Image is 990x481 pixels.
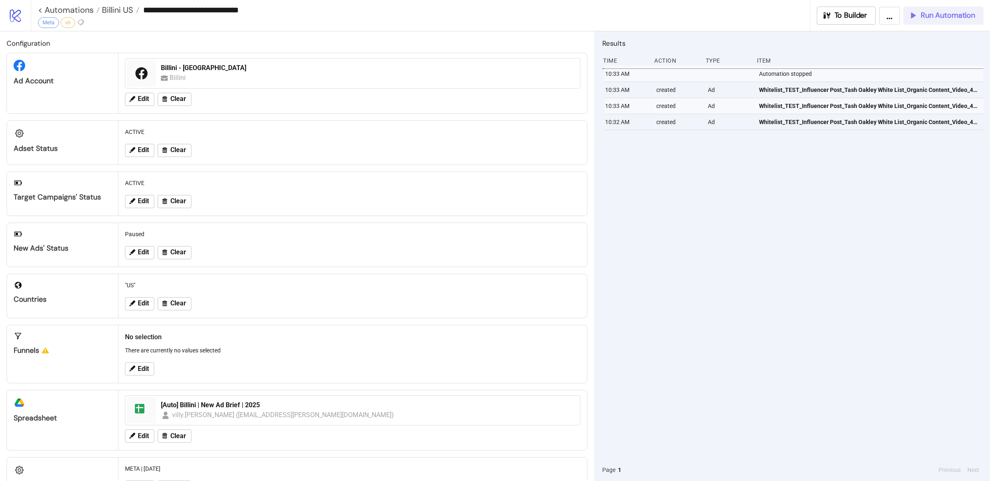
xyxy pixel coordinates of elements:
button: Edit [125,362,154,375]
span: Edit [138,365,149,373]
div: 10:33 AM [604,98,650,114]
div: Action [653,53,699,68]
button: Edit [125,144,154,157]
h2: Results [602,38,983,49]
span: Edit [138,300,149,307]
span: Clear [170,300,186,307]
span: Clear [170,249,186,256]
button: Next [965,465,982,474]
div: [Auto] Billini | New Ad Brief | 2025 [161,401,575,410]
div: created [655,98,701,114]
span: Edit [138,95,149,103]
div: Billini [170,73,189,83]
div: META | [DATE] [122,461,584,476]
div: villy.[PERSON_NAME] ([EMAIL_ADDRESS][PERSON_NAME][DOMAIN_NAME]) [172,410,394,420]
button: Edit [125,195,154,208]
button: Clear [158,144,191,157]
span: Billini US [100,5,133,15]
div: Funnels [14,346,111,355]
div: 10:33 AM [604,82,650,98]
button: Run Automation [903,7,983,25]
a: Whitelist_TEST_Influencer Post_Tash Oakley White List_Organic Content_Video_45846_US [759,82,980,98]
div: Billini - [GEOGRAPHIC_DATA] [161,63,575,73]
a: < Automations [38,6,100,14]
span: Clear [170,432,186,440]
div: Ad [707,98,752,114]
a: Whitelist_TEST_Influencer Post_Tash Oakley White List_Organic Content_Video_45846_US [759,98,980,114]
div: Ad [707,114,752,130]
button: Clear [158,195,191,208]
div: v6 [61,17,75,28]
a: Billini US [100,6,139,14]
button: Clear [158,93,191,106]
span: Run Automation [921,11,975,20]
div: 10:33 AM [604,66,650,82]
div: Meta [38,17,59,28]
span: Clear [170,197,186,205]
span: Edit [138,432,149,440]
span: Edit [138,197,149,205]
p: There are currently no values selected [125,346,580,355]
div: Spreadsheet [14,413,111,423]
h2: Configuration [7,38,587,49]
button: Previous [936,465,963,474]
span: Edit [138,249,149,256]
span: Whitelist_TEST_Influencer Post_Tash Oakley White List_Organic Content_Video_45846_US [759,85,980,94]
div: 10:32 AM [604,114,650,130]
button: Clear [158,297,191,310]
div: ACTIVE [122,175,584,191]
div: Automation stopped [758,66,985,82]
span: Clear [170,95,186,103]
div: New Ads' Status [14,244,111,253]
span: Edit [138,146,149,154]
button: ... [879,7,900,25]
div: "US" [122,277,584,293]
button: Clear [158,429,191,443]
div: Item [756,53,983,68]
button: 1 [615,465,624,474]
div: Ad Account [14,76,111,86]
div: Countries [14,295,111,304]
span: Whitelist_TEST_Influencer Post_Tash Oakley White List_Organic Content_Video_45846_US [759,117,980,127]
div: created [655,82,701,98]
div: Type [705,53,750,68]
span: Page [602,465,615,474]
div: created [655,114,701,130]
button: Clear [158,246,191,259]
div: ACTIVE [122,124,584,140]
button: To Builder [817,7,876,25]
span: Clear [170,146,186,154]
div: Paused [122,226,584,242]
div: Time [602,53,648,68]
h2: No selection [125,332,580,342]
div: Adset Status [14,144,111,153]
div: Target Campaigns' Status [14,192,111,202]
button: Edit [125,297,154,310]
button: Edit [125,93,154,106]
span: To Builder [834,11,867,20]
a: Whitelist_TEST_Influencer Post_Tash Oakley White List_Organic Content_Video_45846_US [759,114,980,130]
button: Edit [125,246,154,259]
button: Edit [125,429,154,443]
div: Ad [707,82,752,98]
span: Whitelist_TEST_Influencer Post_Tash Oakley White List_Organic Content_Video_45846_US [759,101,980,110]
